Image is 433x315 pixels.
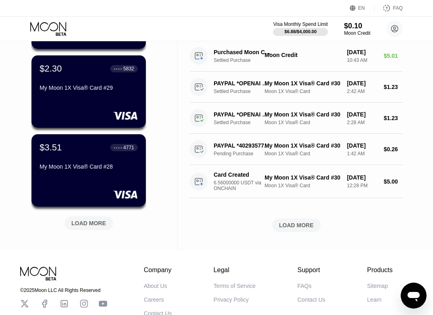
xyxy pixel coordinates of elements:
div: EN [350,4,374,12]
div: 10:43 AM [347,57,377,63]
div: My Moon 1X Visa® Card #30 [265,142,341,149]
div: Careers [144,296,164,303]
div: Company [144,266,172,274]
div: Moon 1X Visa® Card [265,151,341,156]
div: Purchased Moon Credit [214,49,271,55]
iframe: Кнопка запуска окна обмена сообщениями [401,283,427,309]
div: Terms of Service [214,283,256,289]
div: Card Created6.56000000 USDT via ONCHAINMy Moon 1X Visa® Card #30Moon 1X Visa® Card[DATE]12:28 PM$... [190,165,403,198]
div: Pending Purchase [214,151,275,156]
div: Legal [214,266,256,274]
div: LOAD MORE [279,222,314,229]
div: Contact Us [297,296,325,303]
div: Moon 1X Visa® Card [265,120,341,125]
div: $2.30 [40,63,62,74]
div: Visa Monthly Spend Limit$6.88/$4,000.00 [273,21,328,36]
div: 4771 [123,145,134,150]
div: Settled Purchase [214,57,275,63]
div: Visa Monthly Spend Limit [273,21,328,27]
div: FAQ [374,4,403,12]
div: 5832 [123,66,134,72]
div: PAYPAL *4029357733 CIUDAD DE MEXMX [214,142,271,149]
div: Privacy Policy [214,296,249,303]
div: LOAD MORE [71,220,106,227]
div: $2.30● ● ● ●5832My Moon 1X Visa® Card #29 [32,55,146,128]
div: Sitemap [367,283,388,289]
div: [DATE] [347,80,377,87]
div: $5.01 [384,53,403,59]
div: $5.00 [384,178,403,185]
div: PAYPAL *OPENAI CHATGPT CIUDAD DE [GEOGRAPHIC_DATA]Settled PurchaseMy Moon 1X Visa® Card #30Moon 1... [190,72,403,103]
div: Settled Purchase [214,120,275,125]
div: Purchased Moon CreditSettled PurchaseMoon Credit[DATE]10:43 AM$5.01 [190,40,403,72]
div: Moon Credit [344,30,370,36]
div: $0.10Moon Credit [344,22,370,36]
div: 2:28 AM [347,120,377,125]
div: ● ● ● ● [114,146,122,149]
div: Settled Purchase [214,89,275,94]
div: ● ● ● ● [114,68,122,70]
div: 12:28 PM [347,183,377,188]
div: LOAD MORE [59,213,119,230]
div: $0.26 [384,146,403,152]
div: [DATE] [347,49,377,55]
div: My Moon 1X Visa® Card #28 [40,163,138,170]
div: [DATE] [347,174,377,181]
div: EN [358,5,365,11]
div: [DATE] [347,142,377,149]
div: Moon Credit [265,52,341,58]
div: $3.51● ● ● ●4771My Moon 1X Visa® Card #28 [32,134,146,207]
div: $1.23 [384,115,403,121]
div: FAQs [297,283,311,289]
div: Products [367,266,393,274]
div: Learn [367,296,382,303]
div: 1:42 AM [347,151,377,156]
div: FAQ [393,5,403,11]
div: About Us [144,283,167,289]
div: My Moon 1X Visa® Card #29 [40,85,138,91]
div: My Moon 1X Visa® Card #30 [265,111,341,118]
div: PAYPAL *OPENAI CHATGPT MEXICO CITY MXSettled PurchaseMy Moon 1X Visa® Card #30Moon 1X Visa® Card[... [190,103,403,134]
div: LOAD MORE [190,218,403,232]
div: $3.51 [40,142,62,153]
div: [DATE] [347,111,377,118]
div: $6.88 / $4,000.00 [284,29,317,34]
div: Support [297,266,325,274]
div: 2:42 AM [347,89,377,94]
div: My Moon 1X Visa® Card #30 [265,80,341,87]
div: Card Created [214,171,271,178]
div: PAYPAL *4029357733 CIUDAD DE MEXMXPending PurchaseMy Moon 1X Visa® Card #30Moon 1X Visa® Card[DAT... [190,134,403,165]
div: © 2025 Moon LLC All Rights Reserved [20,288,107,293]
div: PAYPAL *OPENAI CHATGPT CIUDAD DE [GEOGRAPHIC_DATA] [214,80,271,87]
div: My Moon 1X Visa® Card #30 [265,174,341,181]
div: Moon 1X Visa® Card [265,89,341,94]
div: $1.23 [384,84,403,90]
div: $0.10 [344,22,370,30]
div: 6.56000000 USDT via ONCHAIN [214,180,275,191]
div: Moon 1X Visa® Card [265,183,341,188]
div: PAYPAL *OPENAI CHATGPT MEXICO CITY MX [214,111,271,118]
